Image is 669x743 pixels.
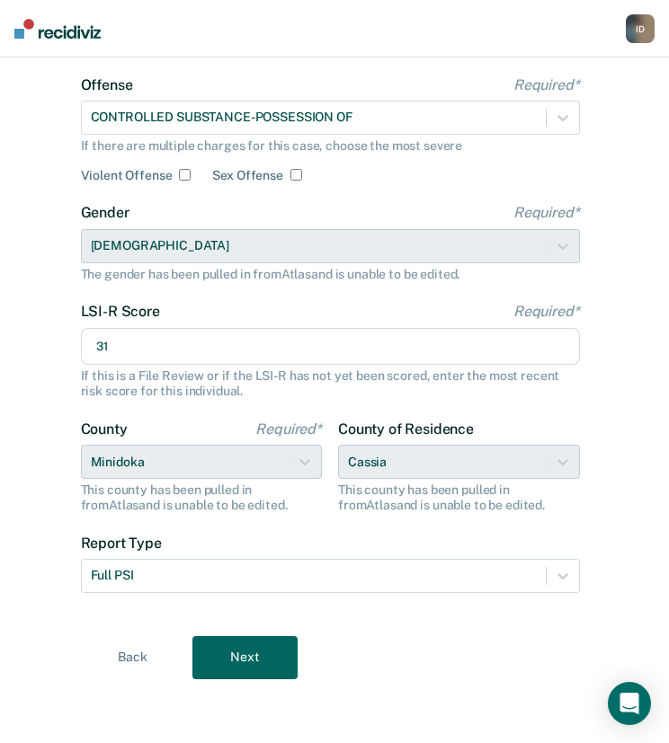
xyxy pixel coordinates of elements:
[608,682,651,725] div: Open Intercom Messenger
[81,138,580,154] div: If there are multiple charges for this case, choose the most severe
[255,420,322,438] span: Required*
[626,14,655,43] div: I D
[513,303,580,320] span: Required*
[212,168,282,183] label: Sex Offense
[81,76,580,93] label: Offense
[338,420,580,438] label: County of Residence
[81,303,580,320] label: LSI-R Score
[513,204,580,221] span: Required*
[513,76,580,93] span: Required*
[81,204,580,221] label: Gender
[81,368,580,399] div: If this is a File Review or if the LSI-R has not yet been scored, enter the most recent risk scor...
[14,19,101,39] img: Recidiviz
[338,482,580,513] div: This county has been pulled in from Atlas and is unable to be edited.
[80,636,185,679] button: Back
[81,420,323,438] label: County
[81,482,323,513] div: This county has been pulled in from Atlas and is unable to be edited.
[81,535,580,552] label: Report Type
[192,636,298,679] button: Next
[81,168,173,183] label: Violent Offense
[81,267,580,282] div: The gender has been pulled in from Atlas and is unable to be edited.
[626,14,655,43] button: ID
